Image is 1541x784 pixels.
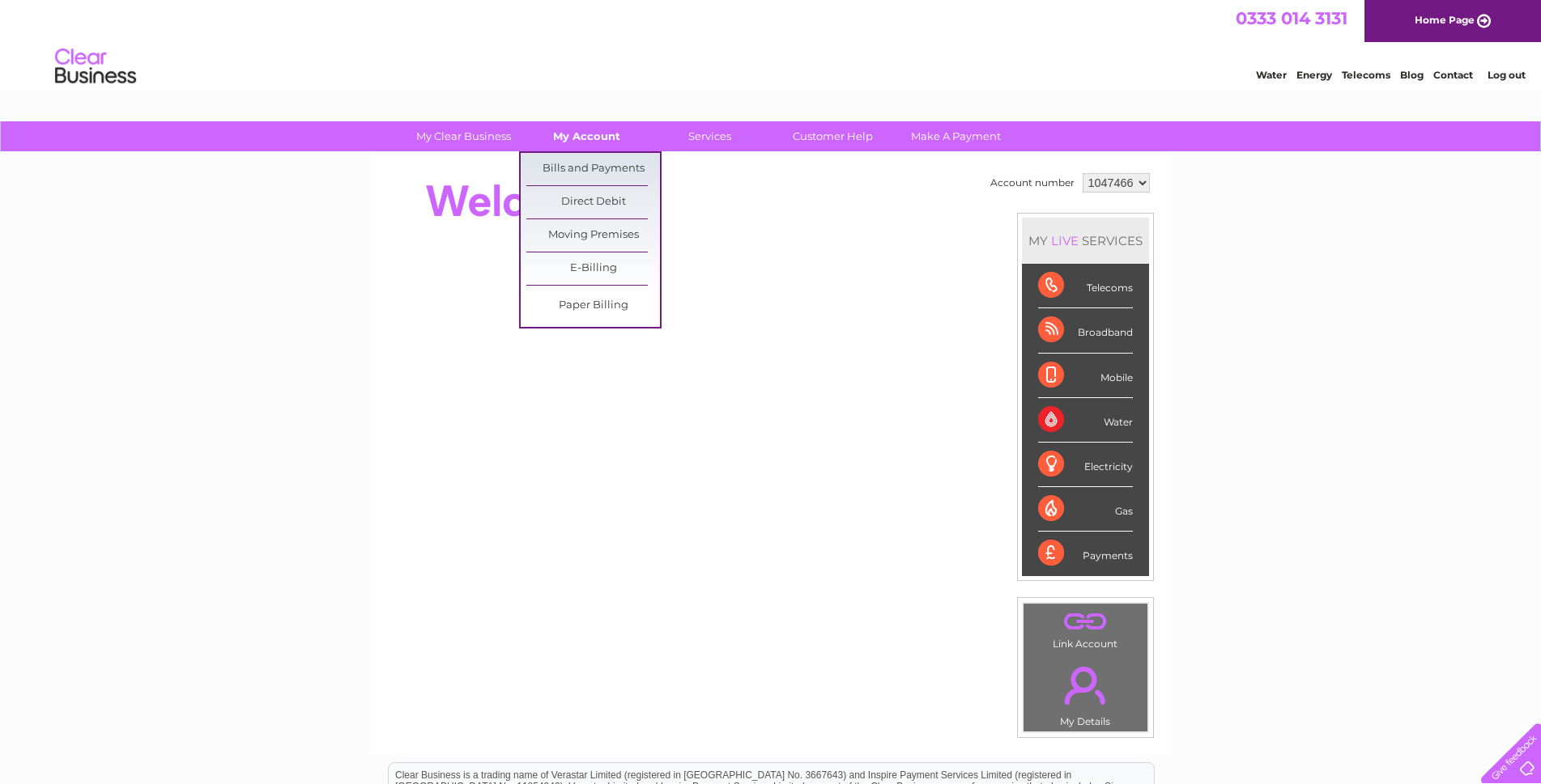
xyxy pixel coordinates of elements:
[1342,69,1390,81] a: Telecoms
[389,9,1154,78] div: Clear Business is a trading name of Verastar Limited (registered in [GEOGRAPHIC_DATA] No. 3667643...
[1038,354,1133,398] div: Mobile
[1038,532,1133,575] div: Payments
[526,153,660,185] a: Bills and Payments
[1038,487,1133,532] div: Gas
[1488,69,1526,81] a: Log out
[1038,308,1133,353] div: Broadband
[1256,69,1287,81] a: Water
[1028,657,1143,714] a: .
[643,121,777,151] a: Services
[1433,69,1473,81] a: Contact
[1236,8,1347,28] a: 0333 014 3131
[54,42,137,91] img: logo.png
[1022,218,1149,264] div: MY SERVICES
[1028,608,1143,636] a: .
[397,121,530,151] a: My Clear Business
[1400,69,1424,81] a: Blog
[1048,233,1082,248] div: LIVE
[526,290,660,322] a: Paper Billing
[1038,398,1133,443] div: Water
[1023,603,1148,654] td: Link Account
[526,219,660,252] a: Moving Premises
[1038,443,1133,487] div: Electricity
[986,169,1079,197] td: Account number
[526,186,660,218] a: Direct Debit
[766,121,900,151] a: Customer Help
[1038,264,1133,308] div: Telecoms
[526,252,660,285] a: E-Billing
[1023,653,1148,732] td: My Details
[1296,69,1332,81] a: Energy
[889,121,1023,151] a: Make A Payment
[520,121,653,151] a: My Account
